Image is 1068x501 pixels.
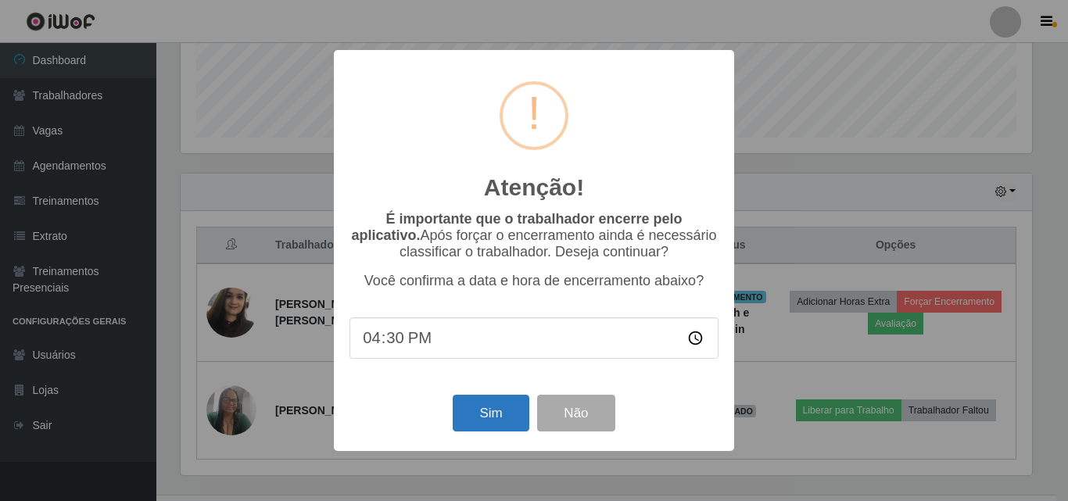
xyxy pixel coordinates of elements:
[453,395,529,431] button: Sim
[349,273,719,289] p: Você confirma a data e hora de encerramento abaixo?
[349,211,719,260] p: Após forçar o encerramento ainda é necessário classificar o trabalhador. Deseja continuar?
[484,174,584,202] h2: Atenção!
[351,211,682,243] b: É importante que o trabalhador encerre pelo aplicativo.
[537,395,615,431] button: Não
